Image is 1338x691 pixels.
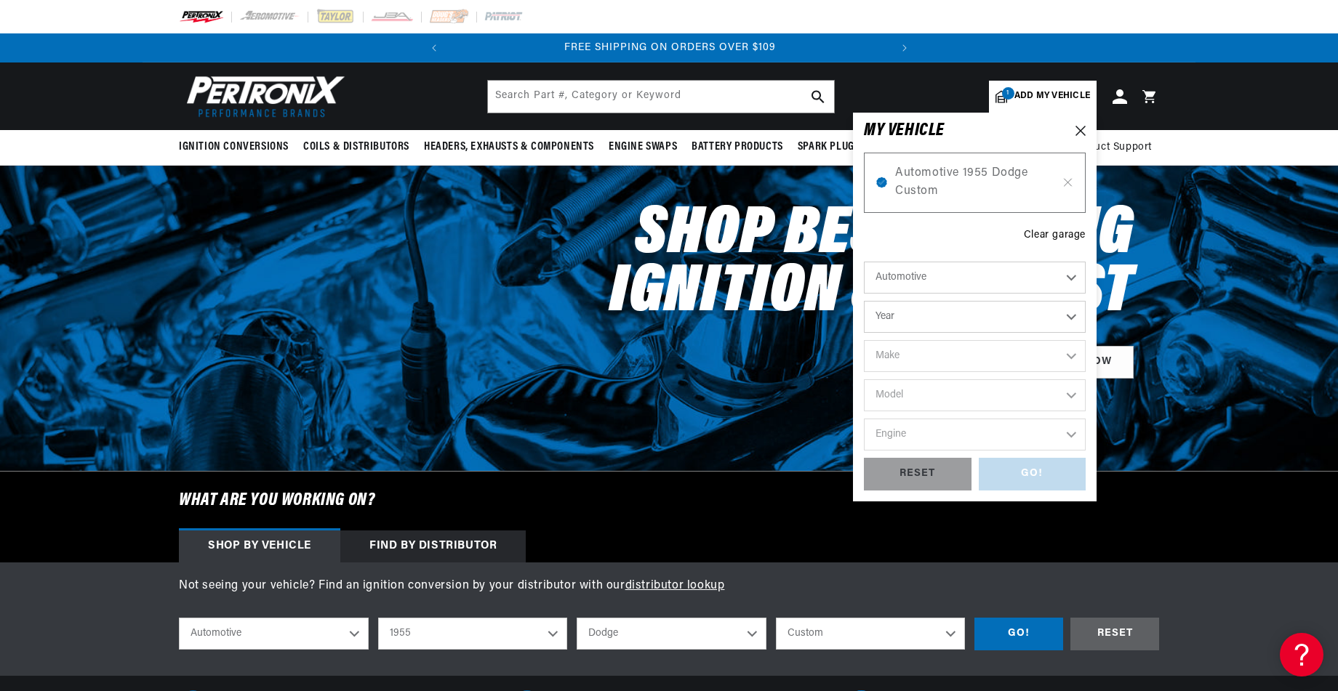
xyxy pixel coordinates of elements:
button: Translation missing: en.sections.announcements.next_announcement [890,33,919,62]
span: Spark Plug Wires [798,140,886,155]
select: Ride Type [179,618,369,650]
summary: Coils & Distributors [296,130,417,164]
div: Find by Distributor [340,530,526,562]
p: Not seeing your vehicle? Find an ignition conversion by your distributor with our [179,577,1159,596]
summary: Battery Products [684,130,790,164]
div: 2 of 2 [449,40,891,56]
span: Coils & Distributors [303,140,409,155]
input: Search Part #, Category or Keyword [488,81,834,113]
select: Model [776,618,966,650]
a: 1Add my vehicle [989,81,1097,113]
span: 1 [1002,87,1014,100]
select: Make [864,340,1086,372]
h6: What are you working on? [143,472,1195,530]
span: Product Support [1071,140,1152,155]
summary: Ignition Conversions [179,130,296,164]
h6: MY VEHICLE [864,124,945,138]
span: Ignition Conversions [179,140,289,155]
select: Model [864,379,1086,411]
span: Add my vehicle [1014,89,1090,103]
select: Year [378,618,568,650]
summary: Product Support [1071,130,1159,165]
select: Engine [864,419,1086,450]
div: Clear garage [1024,227,1086,243]
summary: Engine Swaps [601,130,684,164]
div: Announcement [449,40,891,56]
summary: Headers, Exhausts & Components [417,130,601,164]
img: Pertronix [179,71,346,121]
span: Automotive 1955 Dodge Custom [895,164,1054,201]
button: Translation missing: en.sections.announcements.previous_announcement [420,33,449,62]
div: RESET [1070,618,1159,650]
span: FREE SHIPPING ON ORDERS OVER $109 [564,42,776,53]
select: Make [577,618,766,650]
summary: Spark Plug Wires [790,130,894,164]
a: distributor lookup [625,580,725,591]
h2: Shop Best Selling Ignition & Exhaust [512,206,1134,323]
div: RESET [864,458,972,490]
div: GO! [974,618,1063,650]
span: Engine Swaps [609,140,677,155]
span: Battery Products [692,140,783,155]
slideshow-component: Translation missing: en.sections.announcements.announcement_bar [143,33,1195,62]
button: search button [802,81,834,113]
span: Headers, Exhausts & Components [424,140,594,155]
select: Ride Type [864,262,1086,294]
select: Year [864,301,1086,333]
div: Shop by vehicle [179,530,340,562]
